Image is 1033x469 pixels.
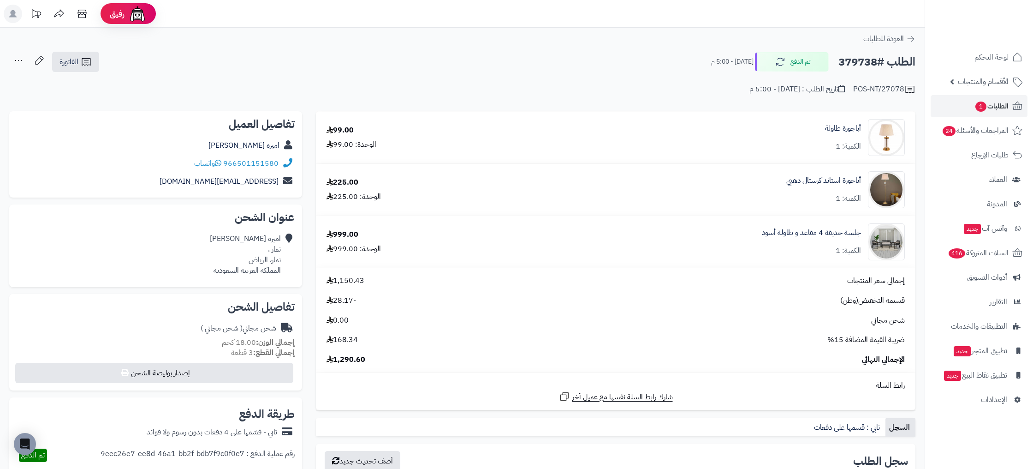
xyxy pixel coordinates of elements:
[201,323,276,334] div: شحن مجاني
[931,315,1027,337] a: التطبيقات والخدمات
[931,193,1027,215] a: المدونة
[755,52,829,72] button: تم الدفع
[989,173,1007,186] span: العملاء
[954,346,971,356] span: جديد
[863,33,915,44] a: العودة للطلبات
[17,119,295,130] h2: تفاصيل العميل
[964,224,981,234] span: جديد
[208,140,279,151] a: اميره [PERSON_NAME]
[327,355,365,365] span: 1,290.60
[862,355,905,365] span: الإجمالي النهائي
[836,193,861,204] div: الكمية: 1
[871,315,905,326] span: شحن مجاني
[327,295,356,306] span: -28.17
[943,369,1007,382] span: تطبيق نقاط البيع
[827,335,905,345] span: ضريبة القيمة المضافة 15%
[327,335,358,345] span: 168.34
[327,229,358,240] div: 999.00
[110,8,125,19] span: رفيق
[931,291,1027,313] a: التقارير
[931,389,1027,411] a: الإعدادات
[239,409,295,420] h2: طريقة الدفع
[101,449,295,462] div: رقم عملية الدفع : 9eec26e7-ee8d-46a1-bb2f-bdb7f9c0f0e7
[52,52,99,72] a: الفاتورة
[320,380,912,391] div: رابط السلة
[327,139,376,150] div: الوحدة: 99.00
[990,295,1007,308] span: التقارير
[931,168,1027,191] a: العملاء
[825,123,861,134] a: أباجورة طاولة
[975,102,986,112] span: 1
[963,222,1007,235] span: وآتس آب
[971,149,1009,162] span: طلبات الإرجاع
[967,271,1007,284] span: أدوات التسويق
[949,248,965,259] span: 416
[931,364,1027,386] a: تطبيق نقاط البيعجديد
[868,223,904,260] img: 1754463026-110119010031-90x90.jpg
[868,119,904,156] img: 1715413640-220202010907-90x90.jpg
[327,192,381,202] div: الوحدة: 225.00
[931,46,1027,68] a: لوحة التحكم
[931,242,1027,264] a: السلات المتروكة416
[14,433,36,455] div: Open Intercom Messenger
[942,124,1009,137] span: المراجعات والأسئلة
[128,5,147,23] img: ai-face.png
[853,456,908,467] h3: سجل الطلب
[974,100,1009,113] span: الطلبات
[885,418,915,437] a: السجل
[327,125,354,136] div: 99.00
[868,171,904,208] img: 1736342191-220202011323-90x90.jpg
[987,198,1007,210] span: المدونة
[931,120,1027,142] a: المراجعات والأسئلة24
[256,337,295,348] strong: إجمالي الوزن:
[231,347,295,358] small: 3 قطعة
[786,175,861,186] a: أباجورة استاند كرستال ذهبي
[931,217,1027,240] a: وآتس آبجديد
[201,323,243,334] span: ( شحن مجاني )
[223,158,279,169] a: 966501151580
[836,246,861,256] div: الكمية: 1
[838,53,915,72] h2: الطلب #379738
[931,95,1027,117] a: الطلبات1
[24,5,47,25] a: تحديثات المنصة
[931,266,1027,289] a: أدوات التسويق
[981,393,1007,406] span: الإعدادات
[327,315,349,326] span: 0.00
[951,320,1007,333] span: التطبيقات والخدمات
[327,177,358,188] div: 225.00
[953,344,1007,357] span: تطبيق المتجر
[327,276,364,286] span: 1,150.43
[21,450,45,461] span: تم الدفع
[943,126,956,136] span: 24
[948,247,1009,259] span: السلات المتروكة
[253,347,295,358] strong: إجمالي القطع:
[59,56,78,67] span: الفاتورة
[853,84,915,95] div: POS-NT/27078
[840,295,905,306] span: قسيمة التخفيض(وطن)
[559,391,673,403] a: شارك رابط السلة نفسها مع عميل آخر
[17,301,295,313] h2: تفاصيل الشحن
[327,244,381,254] div: الوحدة: 999.00
[863,33,904,44] span: العودة للطلبات
[222,337,295,348] small: 18.00 كجم
[160,176,279,187] a: [EMAIL_ADDRESS][DOMAIN_NAME]
[711,57,754,66] small: [DATE] - 5:00 م
[572,392,673,403] span: شارك رابط السلة نفسها مع عميل آخر
[762,228,861,238] a: جلسة حديقة 4 مقاعد و طاولة أسود
[17,212,295,223] h2: عنوان الشحن
[944,371,961,381] span: جديد
[836,141,861,152] div: الكمية: 1
[194,158,221,169] a: واتساب
[147,427,277,438] div: تابي - قسّمها على 4 دفعات بدون رسوم ولا فوائد
[958,75,1009,88] span: الأقسام والمنتجات
[749,84,845,95] div: تاريخ الطلب : [DATE] - 5:00 م
[974,51,1009,64] span: لوحة التحكم
[15,363,293,383] button: إصدار بوليصة الشحن
[810,418,885,437] a: تابي : قسمها على دفعات
[847,276,905,286] span: إجمالي سعر المنتجات
[210,234,281,276] div: اميره [PERSON_NAME] نمار ، نمار، الرياض المملكة العربية السعودية
[931,144,1027,166] a: طلبات الإرجاع
[931,340,1027,362] a: تطبيق المتجرجديد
